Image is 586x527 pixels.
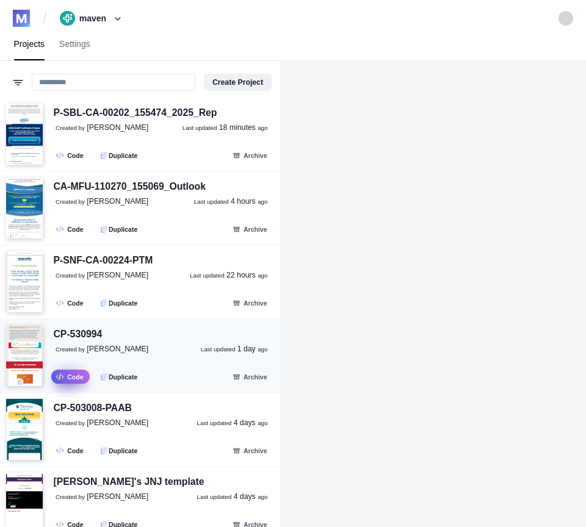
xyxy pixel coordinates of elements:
button: Archive [226,148,274,162]
small: ago [258,198,267,205]
small: Last updated [190,272,225,279]
span: [PERSON_NAME] [87,123,148,132]
div: [PERSON_NAME]'s JNJ template [54,475,204,490]
small: Last updated [201,346,236,353]
div: CA-MFU-110270_155069_Outlook [54,179,206,195]
span: [PERSON_NAME] [87,197,148,206]
button: Archive [226,370,274,384]
a: Last updated 4 days ago [197,418,268,429]
button: Create Project [204,74,272,91]
button: Duplicate [94,370,144,384]
small: Created by [56,272,85,279]
small: ago [258,493,267,500]
small: Created by [56,346,85,353]
small: Created by [56,420,85,426]
div: CP-530994 [54,327,103,342]
div: P-SBL-CA-00202_155474_2025_Rep [54,106,217,121]
button: Duplicate [94,443,144,457]
button: Archive [226,296,274,310]
button: Duplicate [94,148,144,162]
span: / [43,9,47,28]
a: Last updated 4 hours ago [194,196,268,207]
a: Code [51,296,90,310]
small: ago [258,346,267,353]
button: Archive [226,443,274,457]
a: Last updated 1 day ago [201,344,268,355]
small: Last updated [197,493,232,500]
div: CP-503008-PAAB [54,401,132,416]
small: ago [258,272,267,279]
span: [PERSON_NAME] [87,271,148,279]
a: Last updated 22 hours ago [190,270,268,281]
a: Code [51,370,90,384]
a: Code [51,443,90,457]
small: Created by [56,198,85,205]
img: logo [13,10,30,27]
button: Duplicate [94,296,144,310]
a: Last updated 18 minutes ago [183,123,268,134]
a: Last updated 4 days ago [197,492,268,503]
a: Code [51,148,90,162]
span: [PERSON_NAME] [87,418,148,427]
small: Created by [56,493,85,500]
small: Last updated [194,198,229,205]
button: maven [56,9,129,28]
div: P-SNF-CA-00224-PTM [54,253,153,268]
a: Projects [7,28,52,60]
small: ago [258,124,267,131]
small: ago [258,420,267,426]
span: [PERSON_NAME] [87,345,148,353]
a: Code [51,222,90,236]
a: Settings [52,28,98,60]
small: Last updated [197,420,232,426]
button: Archive [226,222,274,236]
small: Created by [56,124,85,131]
button: Duplicate [94,222,144,236]
span: [PERSON_NAME] [87,492,148,501]
small: Last updated [183,124,217,131]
